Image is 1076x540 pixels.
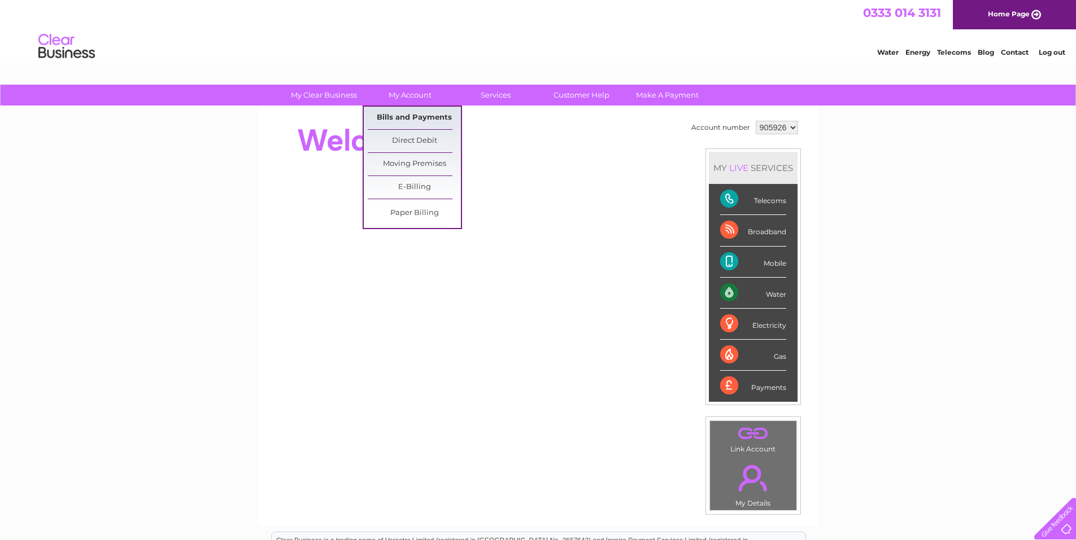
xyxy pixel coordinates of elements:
[720,340,786,371] div: Gas
[368,130,461,152] a: Direct Debit
[863,6,941,20] a: 0333 014 3131
[709,420,797,456] td: Link Account
[38,29,95,64] img: logo.png
[1001,48,1029,56] a: Contact
[720,247,786,278] div: Mobile
[709,455,797,511] td: My Details
[535,85,628,106] a: Customer Help
[368,176,461,199] a: E-Billing
[720,278,786,309] div: Water
[368,202,461,225] a: Paper Billing
[621,85,714,106] a: Make A Payment
[368,153,461,175] a: Moving Premises
[937,48,971,56] a: Telecoms
[689,118,753,137] td: Account number
[877,48,899,56] a: Water
[277,85,371,106] a: My Clear Business
[905,48,930,56] a: Energy
[720,215,786,246] div: Broadband
[713,424,794,444] a: .
[368,107,461,129] a: Bills and Payments
[1039,48,1065,56] a: Log out
[720,309,786,340] div: Electricity
[449,85,542,106] a: Services
[720,371,786,401] div: Payments
[709,152,798,184] div: MY SERVICES
[713,458,794,498] a: .
[272,6,805,55] div: Clear Business is a trading name of Verastar Limited (registered in [GEOGRAPHIC_DATA] No. 3667643...
[720,184,786,215] div: Telecoms
[727,163,751,173] div: LIVE
[363,85,456,106] a: My Account
[978,48,994,56] a: Blog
